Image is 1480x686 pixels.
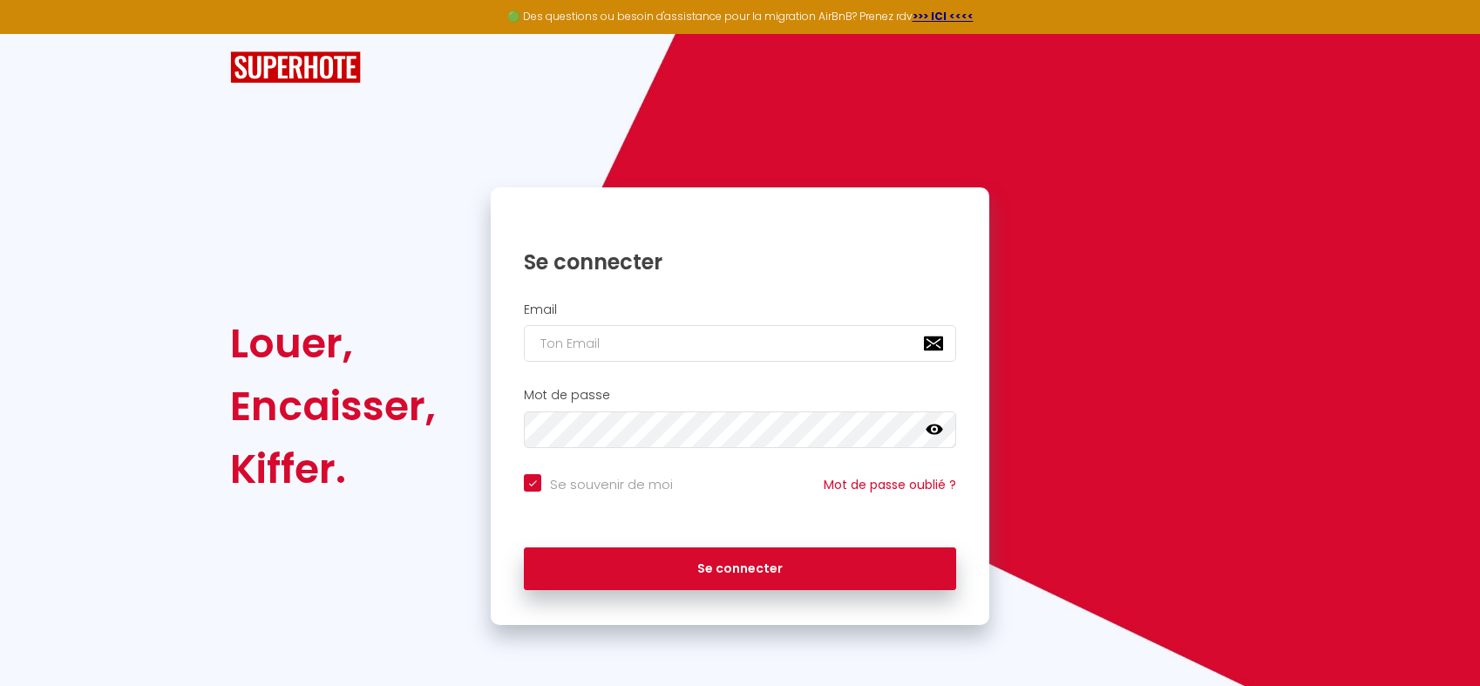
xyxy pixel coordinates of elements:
h2: Mot de passe [524,388,956,403]
img: SuperHote logo [230,51,361,84]
a: >>> ICI <<<< [913,9,974,24]
div: Kiffer. [230,438,436,500]
div: Encaisser, [230,375,436,438]
h1: Se connecter [524,248,956,275]
button: Se connecter [524,547,956,591]
input: Ton Email [524,325,956,362]
div: Louer, [230,312,436,375]
h2: Email [524,302,956,317]
a: Mot de passe oublié ? [824,476,956,493]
